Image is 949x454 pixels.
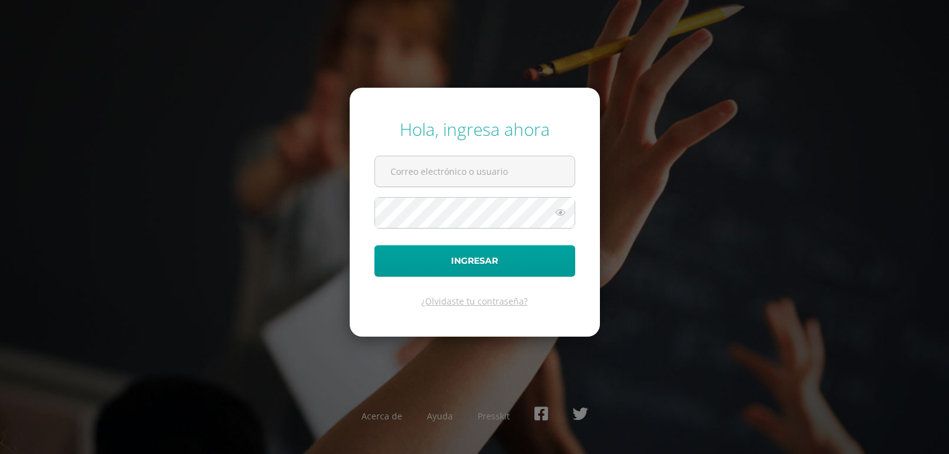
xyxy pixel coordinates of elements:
a: Presskit [478,410,510,422]
input: Correo electrónico o usuario [375,156,575,187]
a: Ayuda [427,410,453,422]
button: Ingresar [374,245,575,277]
a: ¿Olvidaste tu contraseña? [421,295,528,307]
a: Acerca de [361,410,402,422]
div: Hola, ingresa ahora [374,117,575,141]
